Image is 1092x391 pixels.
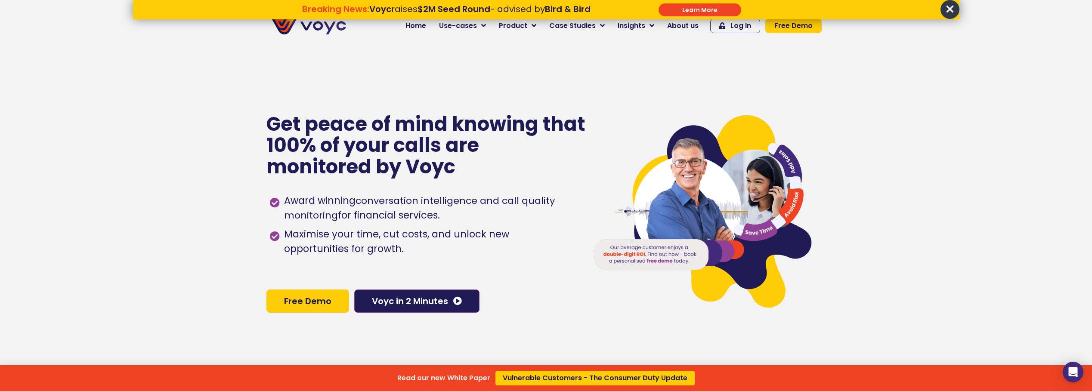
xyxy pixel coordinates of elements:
[1063,362,1083,382] div: Open Intercom Messenger
[369,3,591,15] span: raises - advised by
[177,179,218,188] a: Privacy Policy
[545,3,591,15] strong: Bird & Bird
[114,34,136,44] span: Phone
[302,3,369,15] strong: Breaking News:
[503,375,687,382] span: Vulnerable Customers - The Consumer Duty Update
[418,3,490,15] strong: $2M Seed Round
[659,3,741,16] div: Submit
[258,4,634,25] div: Breaking News: Voyc raises $2M Seed Round - advised by Bird & Bird
[369,3,391,15] strong: Voyc
[114,70,143,80] span: Job title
